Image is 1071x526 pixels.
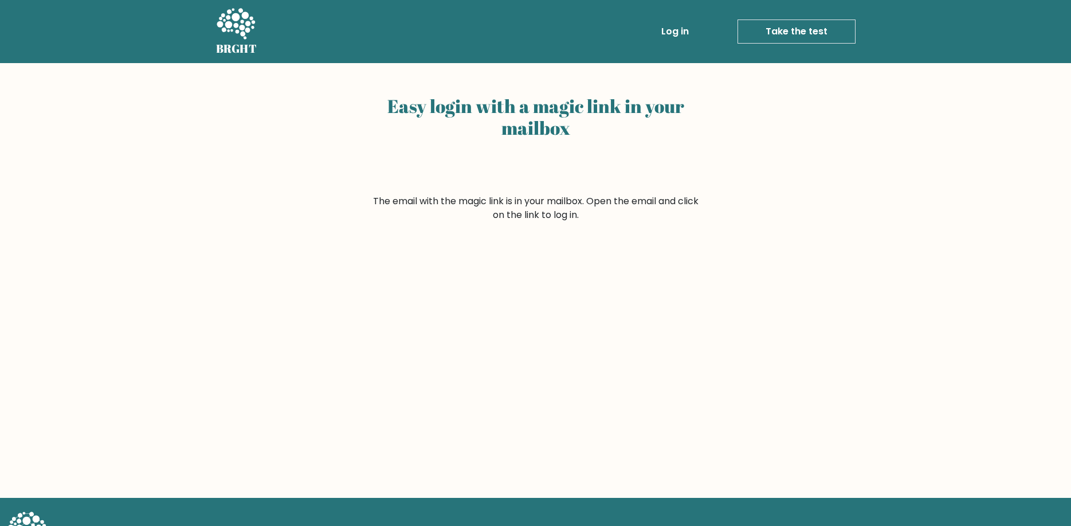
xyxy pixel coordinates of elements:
[371,95,701,139] h2: Easy login with a magic link in your mailbox
[216,42,257,56] h5: BRGHT
[737,20,856,44] a: Take the test
[216,5,257,59] a: BRGHT
[657,20,693,43] a: Log in
[371,194,701,222] form: The email with the magic link is in your mailbox. Open the email and click on the link to log in.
